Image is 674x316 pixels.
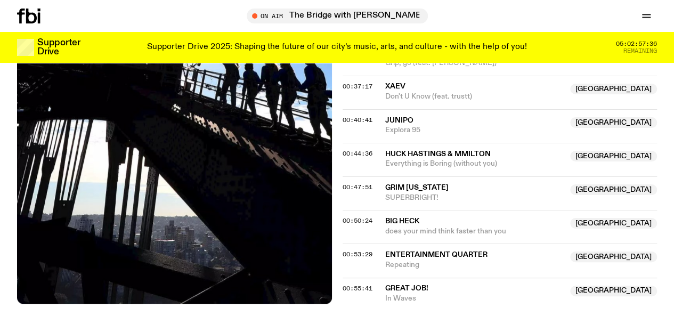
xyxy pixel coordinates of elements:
[570,286,657,296] span: [GEOGRAPHIC_DATA]
[343,218,372,224] button: 00:50:24
[385,92,564,102] span: Don't U Know (feat. trustt)
[343,84,372,90] button: 00:37:17
[623,48,657,54] span: Remaining
[343,216,372,225] span: 00:50:24
[570,184,657,195] span: [GEOGRAPHIC_DATA]
[616,41,657,47] span: 05:02:57:36
[343,286,372,291] button: 00:55:41
[343,117,372,123] button: 00:40:41
[343,183,372,191] span: 00:47:51
[570,218,657,229] span: [GEOGRAPHIC_DATA]
[147,43,527,52] p: Supporter Drive 2025: Shaping the future of our city’s music, arts, and culture - with the help o...
[385,83,405,90] span: xaev
[385,217,419,225] span: Big Heck
[385,251,488,258] span: Entertainment Quarter
[570,84,657,94] span: [GEOGRAPHIC_DATA]
[570,151,657,161] span: [GEOGRAPHIC_DATA]
[385,193,564,203] span: SUPERBRIGHT!
[385,125,564,135] span: Explora 95
[570,117,657,128] span: [GEOGRAPHIC_DATA]
[343,252,372,257] button: 00:53:29
[385,226,564,237] span: does your mind think faster than you
[343,284,372,293] span: 00:55:41
[247,9,428,23] button: On AirThe Bridge with [PERSON_NAME]
[385,117,413,124] span: Junipo
[343,184,372,190] button: 00:47:51
[343,250,372,258] span: 00:53:29
[385,260,564,270] span: Repeating
[385,184,449,191] span: Grim [US_STATE]
[37,38,80,56] h3: Supporter Drive
[570,252,657,262] span: [GEOGRAPHIC_DATA]
[343,116,372,124] span: 00:40:41
[385,150,491,158] span: Huck Hastings & mmilton
[385,285,428,292] span: Great Job!
[343,151,372,157] button: 00:44:36
[385,58,564,68] span: Grip, go (feat. [PERSON_NAME])
[343,82,372,91] span: 00:37:17
[343,149,372,158] span: 00:44:36
[385,159,564,169] span: Everything is Boring (without you)
[385,294,564,304] span: In Waves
